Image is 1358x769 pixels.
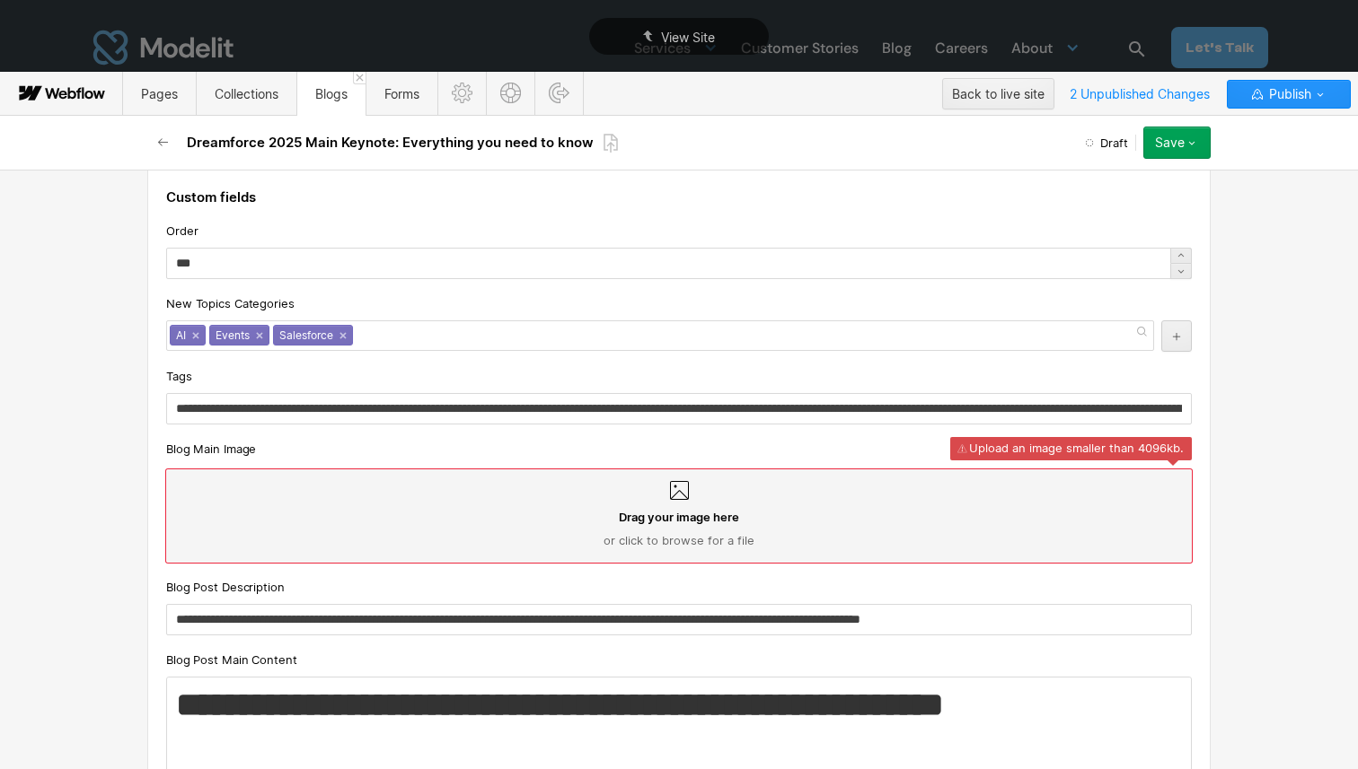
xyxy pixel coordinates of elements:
[141,86,178,101] span: Pages
[215,86,278,101] span: Collections
[209,325,269,345] div: Events
[315,86,348,101] span: Blogs
[1100,135,1128,151] span: Draft
[619,509,739,525] span: Drag your image here
[353,72,366,84] a: Close 'Blogs' tab
[952,81,1045,108] div: Back to live site
[1265,81,1311,108] span: Publish
[166,223,198,239] span: Order
[604,532,754,548] span: or click to browse for a file
[661,30,715,45] span: View Site
[166,368,192,384] span: Tags
[1143,127,1211,159] button: Save
[273,325,353,345] div: Salesforce
[192,332,199,339] a: ×
[166,295,295,311] span: New Topics Categories
[384,86,419,101] span: Forms
[1062,80,1218,108] span: 2 Unpublished Changes
[166,651,296,668] span: Blog Post Main Content
[1227,80,1351,109] button: Publish
[969,440,1184,458] span: Upload an image smaller than 4096kb.
[339,332,347,339] a: ×
[1155,135,1185,150] div: Save
[170,325,206,345] div: AI
[942,78,1054,109] button: Back to live site
[166,579,285,595] span: Blog Post Description
[166,441,256,457] span: Blog Main Image
[256,332,263,339] a: ×
[166,188,1192,206] h4: Custom fields
[187,134,594,152] h2: Dreamforce 2025 Main Keynote: Everything you need to know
